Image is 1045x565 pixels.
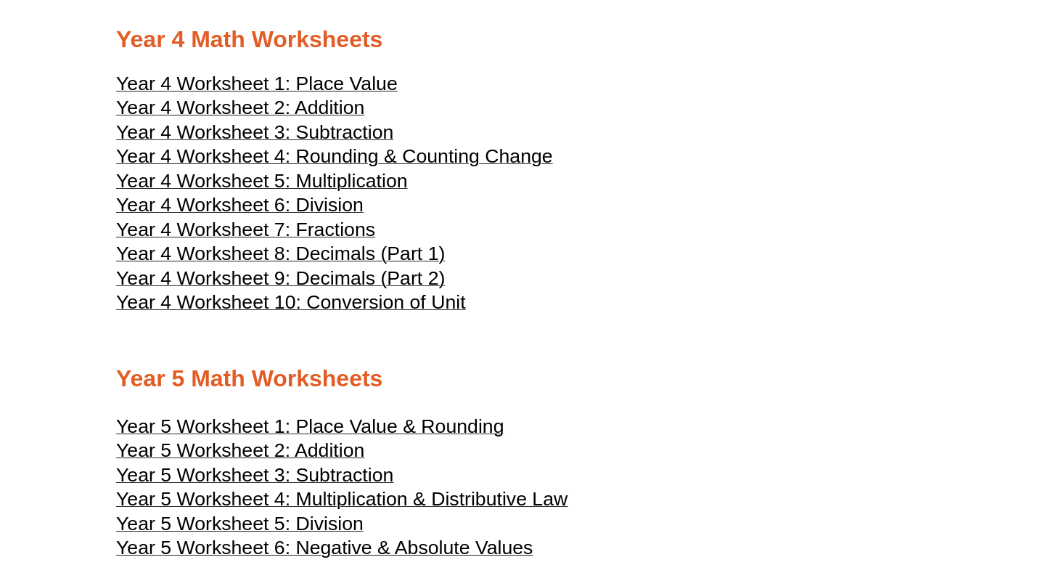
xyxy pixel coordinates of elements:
[116,422,504,436] a: Year 5 Worksheet 1: Place Value & Rounding
[116,291,466,313] span: Year 4 Worksheet 10: Conversion of Unit
[116,415,504,437] span: Year 5 Worksheet 1: Place Value & Rounding
[116,200,364,215] a: Year 4 Worksheet 6: Division
[116,519,364,534] a: Year 5 Worksheet 5: Division
[116,128,393,142] a: Year 4 Worksheet 3: Subtraction
[116,471,393,485] a: Year 5 Worksheet 3: Subtraction
[116,170,408,192] span: Year 4 Worksheet 5: Multiplication
[116,364,929,394] h2: Year 5 Math Worksheets
[116,439,364,461] span: Year 5 Worksheet 2: Addition
[116,73,398,94] span: Year 4 Worksheet 1: Place Value
[116,103,364,118] a: Year 4 Worksheet 2: Addition
[116,298,466,312] a: Year 4 Worksheet 10: Conversion of Unit
[116,25,929,55] h2: Year 4 Math Worksheets
[116,121,393,143] span: Year 4 Worksheet 3: Subtraction
[116,97,364,118] span: Year 4 Worksheet 2: Addition
[116,194,364,216] span: Year 4 Worksheet 6: Division
[116,267,445,289] span: Year 4 Worksheet 9: Decimals (Part 2)
[116,243,445,264] span: Year 4 Worksheet 8: Decimals (Part 1)
[116,537,533,558] span: Year 5 Worksheet 6: Negative & Absolute Values
[116,464,393,486] span: Year 5 Worksheet 3: Subtraction
[116,176,408,191] a: Year 4 Worksheet 5: Multiplication
[116,225,375,240] a: Year 4 Worksheet 7: Fractions
[116,513,364,534] span: Year 5 Worksheet 5: Division
[116,495,567,509] a: Year 5 Worksheet 4: Multiplication & Distributive Law
[116,488,567,510] span: Year 5 Worksheet 4: Multiplication & Distributive Law
[116,219,375,240] span: Year 4 Worksheet 7: Fractions
[116,543,533,558] a: Year 5 Worksheet 6: Negative & Absolute Values
[116,152,553,166] a: Year 4 Worksheet 4: Rounding & Counting Change
[116,274,445,288] a: Year 4 Worksheet 9: Decimals (Part 2)
[116,145,553,167] span: Year 4 Worksheet 4: Rounding & Counting Change
[796,401,1045,565] iframe: Chat Widget
[116,79,398,94] a: Year 4 Worksheet 1: Place Value
[116,249,445,264] a: Year 4 Worksheet 8: Decimals (Part 1)
[116,446,364,460] a: Year 5 Worksheet 2: Addition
